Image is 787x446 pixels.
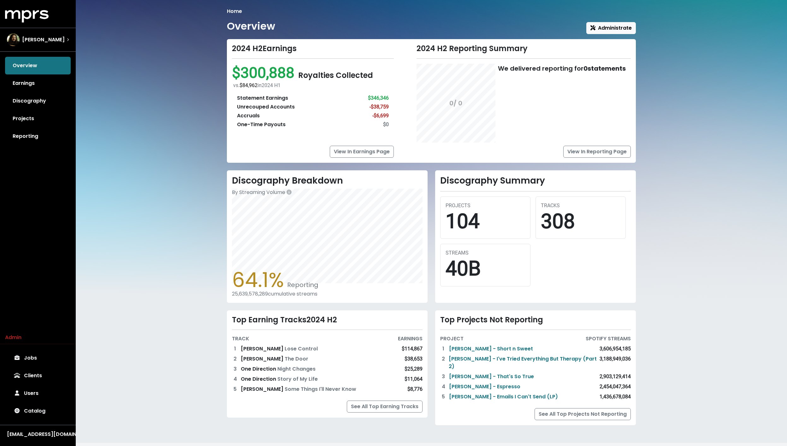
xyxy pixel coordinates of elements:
div: $11,064 [405,375,423,383]
div: 3,188,949,036 [600,355,631,370]
div: 1,436,678,084 [600,393,631,401]
span: 64.1% [232,266,284,294]
a: Earnings [5,74,71,92]
div: EARNINGS [398,335,423,343]
div: 1 [440,345,447,353]
div: [EMAIL_ADDRESS][DOMAIN_NAME] [7,431,69,438]
a: View In Reporting Page [563,146,631,158]
div: 2024 H2 Reporting Summary [417,44,631,53]
div: Top Earning Tracks 2024 H2 [232,315,423,325]
div: $114,867 [402,345,423,353]
div: 5 [440,393,447,401]
h2: Discography Breakdown [232,175,423,186]
div: PROJECTS [446,202,525,209]
span: Administrate [590,24,632,32]
div: Top Projects Not Reporting [440,315,631,325]
span: $300,888 [232,64,298,82]
a: View In Earnings Page [330,146,394,158]
div: Accruals [237,112,260,120]
span: One Direction [241,375,277,383]
a: Jobs [5,349,71,367]
a: [PERSON_NAME] - Short n Sweet [449,345,533,353]
div: We delivered reporting for [498,64,626,73]
a: Clients [5,367,71,384]
span: $84,962 [240,82,257,88]
span: [PERSON_NAME] [241,355,285,362]
div: 3 [232,365,238,373]
div: -$6,699 [372,112,389,120]
span: [PERSON_NAME] [241,345,285,352]
a: Projects [5,110,71,127]
div: 2 [440,355,446,370]
div: 2,454,047,364 [600,383,631,390]
div: 2,903,129,414 [600,373,631,380]
a: [PERSON_NAME] - Emails I Can't Send (LP) [449,393,558,401]
div: 4 [440,383,447,390]
div: 2024 H2 Earnings [232,44,394,53]
div: Unrecouped Accounts [237,103,295,111]
div: 3,606,954,185 [600,345,631,353]
div: SPOTIFY STREAMS [586,335,631,343]
div: 4 [232,375,238,383]
div: One-Time Payouts [237,121,286,128]
div: STREAMS [446,249,525,257]
a: [PERSON_NAME] - I've Tried Everything But Therapy (Part 2) [449,355,600,370]
div: vs. in 2024 H1 [233,82,394,89]
div: $0 [383,121,389,128]
a: mprs logo [5,12,49,20]
b: 0 statements [583,64,626,73]
span: Lose Control [285,345,318,352]
div: $346,346 [368,94,389,102]
button: [EMAIL_ADDRESS][DOMAIN_NAME] [5,430,71,438]
div: 25,639,578,289 cumulative streams [232,291,423,297]
nav: breadcrumb [227,8,636,15]
div: 1 [232,345,238,353]
a: [PERSON_NAME] - Espresso [449,383,520,390]
div: -$38,759 [370,103,389,111]
h2: Discography Summary [440,175,631,186]
div: 5 [232,385,238,393]
a: Reporting [5,127,71,145]
span: The Door [285,355,308,362]
a: Discography [5,92,71,110]
a: Users [5,384,71,402]
button: Administrate [586,22,636,34]
div: 40B [446,257,525,281]
div: 308 [541,209,620,234]
span: [PERSON_NAME] [22,36,65,44]
div: $8,776 [407,385,423,393]
div: 2 [232,355,238,363]
div: TRACKS [541,202,620,209]
h1: Overview [227,20,275,32]
a: See All Top Projects Not Reporting [535,408,631,420]
span: [PERSON_NAME] [241,385,285,393]
span: Reporting [284,280,318,289]
img: The selected account / producer [7,33,20,46]
span: Royalties Collected [298,70,373,80]
span: Story of My Life [277,375,318,383]
div: PROJECT [440,335,464,343]
span: One Direction [241,365,277,373]
span: Some Things I'll Never Know [285,385,356,393]
a: [PERSON_NAME] - That's So True [449,373,534,380]
div: $25,289 [405,365,423,373]
div: $38,653 [405,355,423,363]
a: Catalog [5,402,71,420]
a: See All Top Earning Tracks [347,401,423,413]
li: Home [227,8,242,15]
div: 3 [440,373,447,380]
div: TRACK [232,335,249,343]
div: 104 [446,209,525,234]
span: Night Changes [277,365,316,373]
span: By Streaming Volume [232,189,285,196]
div: Statement Earnings [237,94,288,102]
